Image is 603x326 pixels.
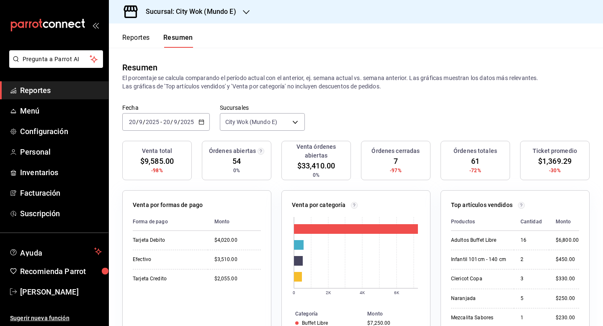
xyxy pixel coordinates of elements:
[20,187,102,199] span: Facturación
[469,167,481,174] span: -72%
[292,201,346,210] p: Venta por categoría
[556,314,579,321] div: $230.00
[122,61,157,74] div: Resumen
[129,119,136,125] input: --
[208,213,261,231] th: Monto
[20,105,102,116] span: Menú
[326,290,331,295] text: 2K
[133,256,201,263] div: Efectivo
[20,266,102,277] span: Recomienda Parrot
[225,118,277,126] span: City Wok (Mundo E)
[139,7,236,17] h3: Sucursal: City Wok (Mundo E)
[10,314,102,323] span: Sugerir nueva función
[556,295,579,302] div: $250.00
[367,320,417,326] div: $7,250.00
[454,147,497,155] h3: Órdenes totales
[556,237,579,244] div: $6,800.00
[556,275,579,282] div: $330.00
[170,119,173,125] span: /
[133,275,201,282] div: Tarjeta Credito
[521,314,542,321] div: 1
[451,201,513,210] p: Top artículos vendidos
[285,142,347,160] h3: Venta órdenes abiertas
[151,167,163,174] span: -98%
[297,160,335,171] span: $33,410.00
[178,119,180,125] span: /
[360,290,365,295] text: 4K
[521,275,542,282] div: 3
[451,314,507,321] div: Mezcalita Sabores
[521,295,542,302] div: 5
[160,119,162,125] span: -
[232,155,241,167] span: 54
[173,119,178,125] input: --
[145,119,160,125] input: ----
[233,167,240,174] span: 0%
[538,155,572,167] span: $1,369.29
[549,167,561,174] span: -30%
[556,256,579,263] div: $450.00
[122,105,210,111] label: Fecha
[364,309,430,318] th: Monto
[6,61,103,70] a: Pregunta a Parrot AI
[20,126,102,137] span: Configuración
[163,34,193,48] button: Resumen
[514,213,549,231] th: Cantidad
[451,275,507,282] div: Clericot Copa
[390,167,402,174] span: -97%
[220,105,305,111] label: Sucursales
[133,201,203,210] p: Venta por formas de pago
[180,119,194,125] input: ----
[92,22,99,28] button: open_drawer_menu
[142,147,172,155] h3: Venta total
[20,246,91,256] span: Ayuda
[302,320,328,326] div: Buffet Libre
[293,290,295,295] text: 0
[394,155,398,167] span: 7
[214,237,261,244] div: $4,020.00
[521,256,542,263] div: 2
[451,213,514,231] th: Productos
[139,119,143,125] input: --
[122,74,590,91] p: El porcentaje se calcula comparando el período actual con el anterior, ej. semana actual vs. sema...
[282,309,364,318] th: Categoría
[20,208,102,219] span: Suscripción
[214,256,261,263] div: $3,510.00
[143,119,145,125] span: /
[451,256,507,263] div: Infantil 101cm - 140 cm
[122,34,150,48] button: Reportes
[521,237,542,244] div: 16
[163,119,170,125] input: --
[209,147,256,155] h3: Órdenes abiertas
[471,155,479,167] span: 61
[140,155,174,167] span: $9,585.00
[394,290,399,295] text: 6K
[122,34,193,48] div: navigation tabs
[451,237,507,244] div: Adultos Buffet Libre
[133,237,201,244] div: Tarjeta Debito
[214,275,261,282] div: $2,055.00
[9,50,103,68] button: Pregunta a Parrot AI
[20,85,102,96] span: Reportes
[451,295,507,302] div: Naranjada
[20,286,102,298] span: [PERSON_NAME]
[533,147,577,155] h3: Ticket promedio
[136,119,139,125] span: /
[313,171,320,179] span: 0%
[23,55,90,64] span: Pregunta a Parrot AI
[20,146,102,158] span: Personal
[371,147,420,155] h3: Órdenes cerradas
[20,167,102,178] span: Inventarios
[549,213,579,231] th: Monto
[133,213,208,231] th: Forma de pago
